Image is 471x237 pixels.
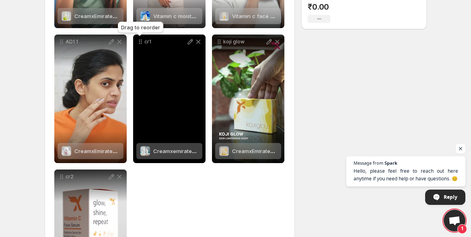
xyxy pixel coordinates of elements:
[354,161,383,165] span: Message from
[140,11,150,21] img: Vitamin c moisturiser
[153,13,206,19] span: Vitamin c moisturiser
[54,35,127,163] div: AD1 1CreamxEmirates Face CreamCreamxEmirates Face Cream
[444,190,457,204] span: Reply
[232,148,297,154] span: CreamxEmirates Koji glow
[66,39,107,45] p: AD1 1
[385,161,397,165] span: Spark
[354,167,458,182] span: Hello, please feel free to reach out here anytime if you need help or have questions. 😊
[140,146,150,156] img: Creamxemirates body lotion
[308,2,330,12] p: ₹0.00
[62,11,71,21] img: CreamxEmirates Eye Roller
[223,39,265,45] p: koji glow
[74,148,148,154] span: CreamxEmirates Face Cream
[66,174,107,180] p: cr2
[444,210,465,231] div: Open chat
[153,148,224,154] span: Creamxemirates body lotion
[133,35,206,163] div: cr1Creamxemirates body lotionCreamxemirates body lotion
[219,146,229,156] img: CreamxEmirates Koji glow
[219,11,229,21] img: Vitamin c face wash gel
[62,146,71,156] img: CreamxEmirates Face Cream
[212,35,284,163] div: koji glowCreamxEmirates Koji glowCreamxEmirates Koji glow
[144,39,186,45] p: cr1
[74,13,142,19] span: CreamxEmirates Eye Roller
[457,224,467,234] span: 1
[232,13,293,19] span: Vitamin c face wash gel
